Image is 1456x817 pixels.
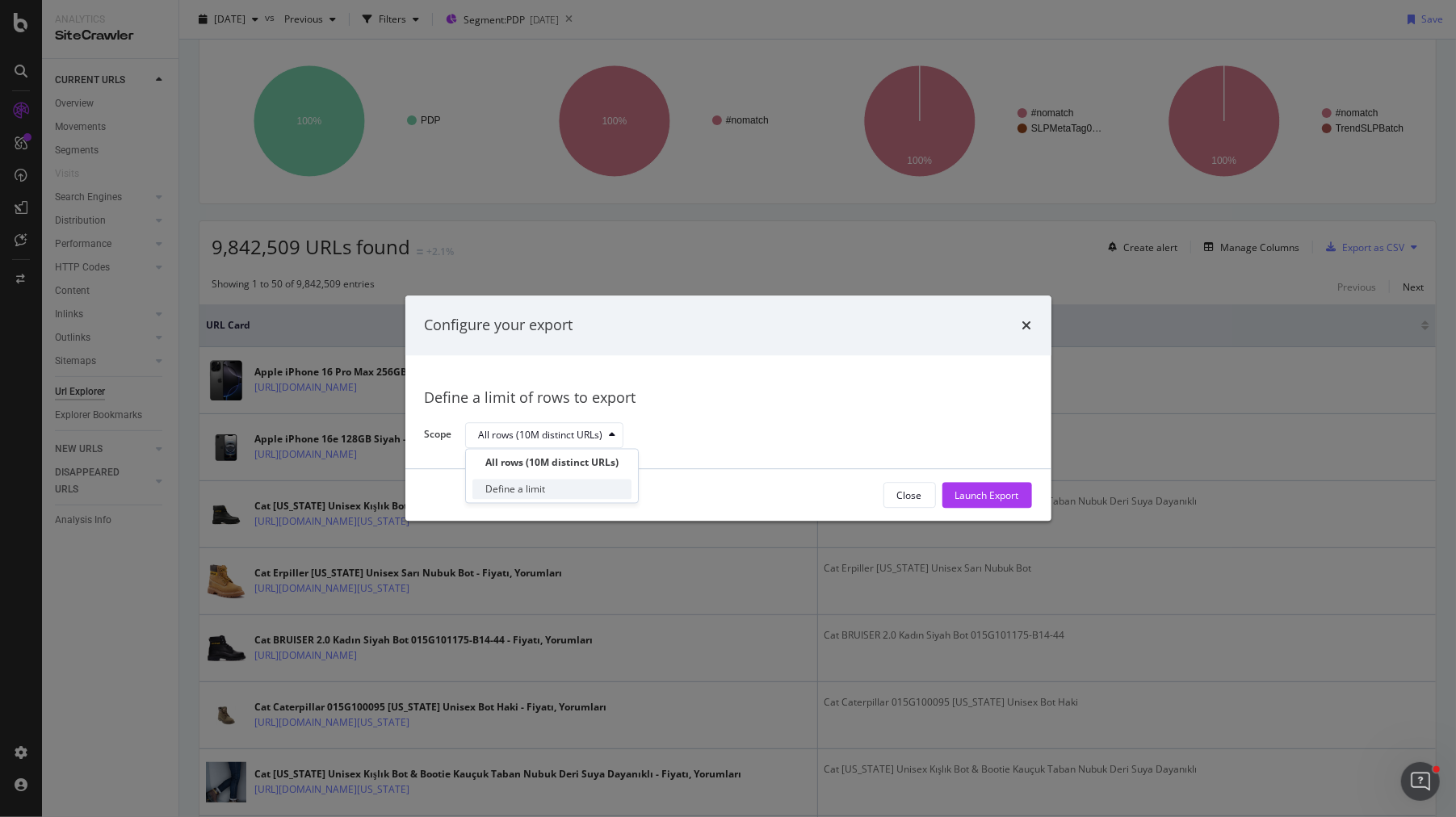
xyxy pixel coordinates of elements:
[405,295,1051,521] div: modal
[897,488,922,502] div: Close
[465,422,623,448] button: All rows (10M distinct URLs)
[479,430,603,440] div: All rows (10M distinct URLs)
[425,428,452,446] label: Scope
[942,483,1032,509] button: Launch Export
[1022,315,1032,336] div: times
[425,315,573,336] div: Configure your export
[955,488,1019,502] div: Launch Export
[1401,762,1440,801] iframe: Intercom live chat
[485,456,619,470] div: All rows (10M distinct URLs)
[485,483,545,496] div: Define a limit
[425,388,1032,408] div: Define a limit of rows to export
[883,483,936,509] button: Close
